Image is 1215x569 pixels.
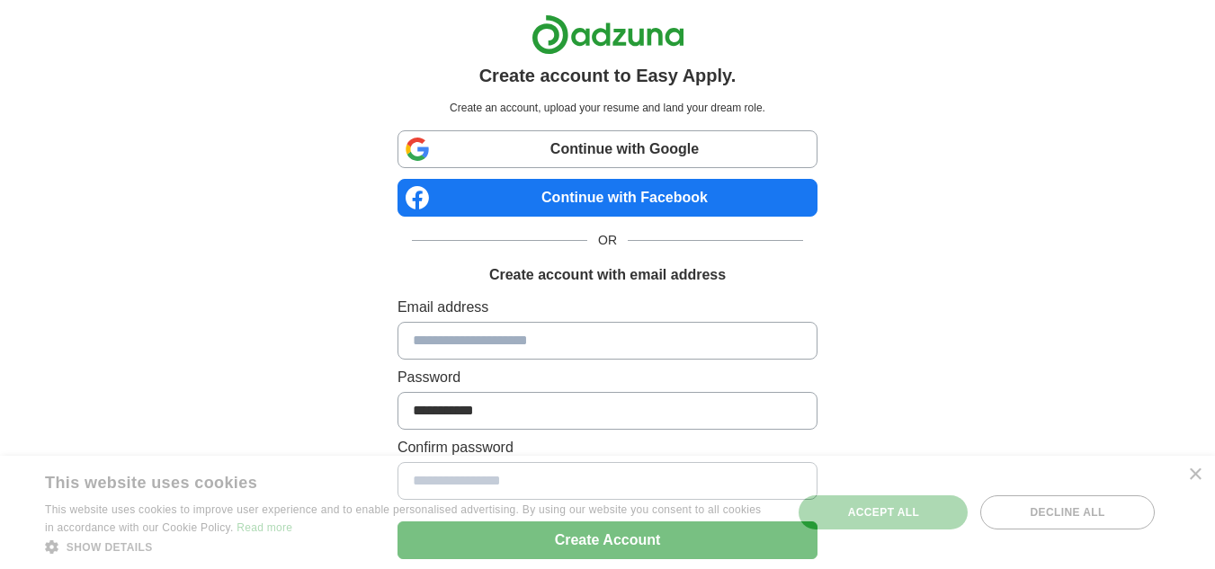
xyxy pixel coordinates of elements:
label: Password [398,367,817,388]
span: Show details [67,541,153,554]
div: Show details [45,538,771,556]
div: This website uses cookies [45,467,726,493]
div: Accept all [799,495,968,529]
span: OR [587,231,628,250]
a: Continue with Google [398,130,817,168]
h1: Create account with email address [489,264,726,286]
h1: Create account to Easy Apply. [479,62,737,89]
div: Close [1188,468,1202,482]
span: This website uses cookies to improve user experience and to enable personalised advertising. By u... [45,503,761,534]
a: Read more, opens a new window [237,521,292,534]
img: Adzuna logo [532,14,684,55]
a: Continue with Facebook [398,179,817,217]
p: Create an account, upload your resume and land your dream role. [401,100,814,116]
div: Decline all [980,495,1155,529]
label: Confirm password [398,437,817,458]
label: Email address [398,297,817,318]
